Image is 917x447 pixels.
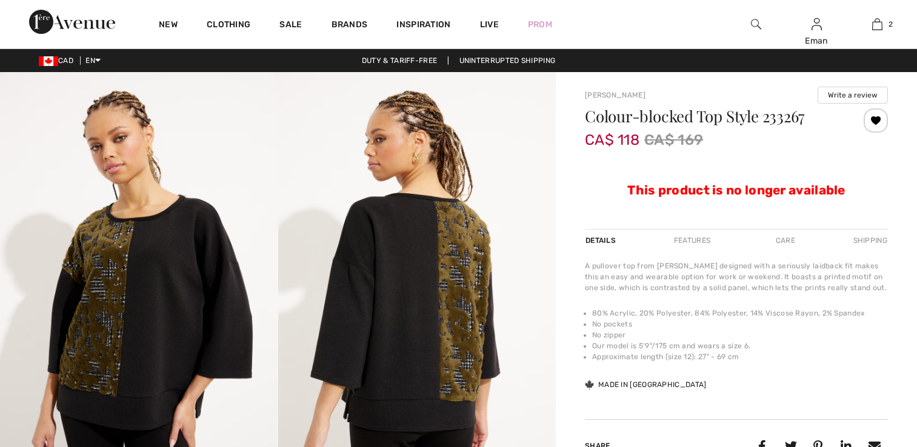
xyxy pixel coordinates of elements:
div: Details [585,230,619,251]
span: EN [85,56,101,65]
span: CA$ 169 [644,129,703,151]
span: CAD [39,56,78,65]
span: Inspiration [396,19,450,32]
li: Approximate length (size 12): 27" - 69 cm [592,351,888,362]
img: 1ère Avenue [29,10,115,34]
li: Our model is 5'9"/175 cm and wears a size 6. [592,340,888,351]
div: A pullover top from [PERSON_NAME] designed with a seriously laidback fit makes this an easy and w... [585,260,888,293]
img: My Info [812,17,822,31]
span: 2 [889,19,893,30]
div: Made in [GEOGRAPHIC_DATA] [585,379,707,390]
div: Care [765,230,805,251]
a: Prom [528,18,552,31]
a: Clothing [207,19,250,32]
img: search the website [751,17,761,31]
a: 2 [847,17,907,31]
button: Write a review [818,87,888,104]
li: 80% Acrylic, 20% Polyester, 84% Polyester, 14% Viscose Rayon, 2% Spandex [592,308,888,319]
img: Canadian Dollar [39,56,58,66]
div: This product is no longer available [585,151,888,200]
a: Sale [279,19,302,32]
h1: Colour-blocked Top Style 233267 [585,108,838,124]
div: Eman [787,35,846,47]
a: [PERSON_NAME] [585,91,645,99]
div: Features [664,230,721,251]
li: No zipper [592,329,888,340]
div: Shipping [850,230,888,251]
img: My Bag [872,17,882,31]
a: Sign In [812,18,822,30]
a: Live [480,18,499,31]
li: No pockets [592,319,888,329]
span: CA$ 118 [585,119,639,148]
a: New [159,19,178,32]
a: Brands [332,19,368,32]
